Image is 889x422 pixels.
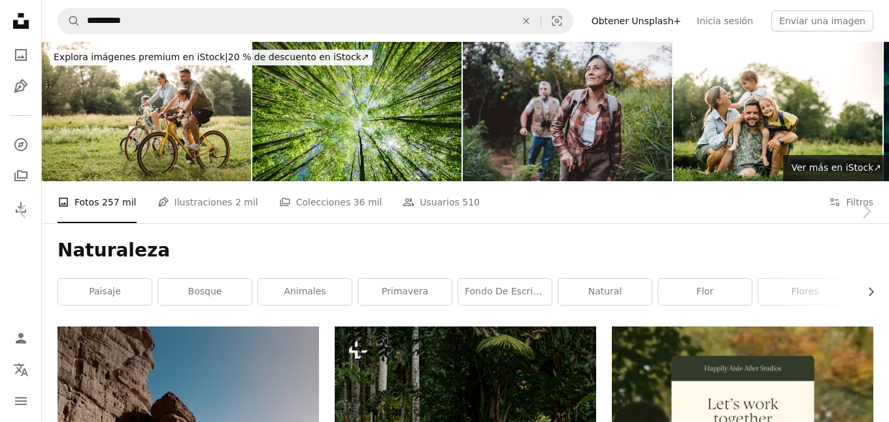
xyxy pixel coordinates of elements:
a: Ver más en iStock↗ [783,155,889,181]
a: Colecciones 36 mil [279,181,382,223]
a: Siguiente [843,149,889,274]
a: Inicia sesión [689,10,761,31]
a: bosque [158,279,252,305]
button: Enviar una imagen [771,10,873,31]
a: Ilustraciones 2 mil [158,181,258,223]
button: Búsqueda visual [541,9,573,33]
a: flores [758,279,852,305]
form: Encuentra imágenes en todo el sitio [58,8,573,34]
button: Filtros [829,181,873,223]
a: Explorar [8,132,34,158]
a: Ilustraciones [8,73,34,99]
a: paisaje [58,279,152,305]
img: Senior couple walking on forest mountain trail [463,42,672,181]
h1: Naturaleza [58,239,873,262]
span: 510 [462,195,480,209]
a: primavera [358,279,452,305]
button: Borrar [512,9,541,33]
img: Family riding bicycles in the forest [42,42,251,181]
a: Explora imágenes premium en iStock|20 % de descuento en iStock↗ [42,42,380,73]
img: Un hermoso y exuberante dosel verde del bosque iluminado por la cálida luz del sol que fluye a tr... [252,42,461,181]
a: Fotos [8,42,34,68]
img: Portrait of a happy family [673,42,882,181]
a: Iniciar sesión / Registrarse [8,325,34,351]
span: 20 % de descuento en iStock ↗ [54,52,369,62]
a: Obtener Unsplash+ [584,10,689,31]
span: Explora imágenes premium en iStock | [54,52,228,62]
a: animales [258,279,352,305]
a: flor [658,279,752,305]
button: desplazar lista a la derecha [859,279,873,305]
a: Fondo de escritorio [458,279,552,305]
span: 2 mil [235,195,258,209]
button: Menú [8,388,34,414]
span: Ver más en iStock ↗ [791,162,881,173]
a: natural [558,279,652,305]
button: Idioma [8,357,34,383]
button: Buscar en Unsplash [58,9,80,33]
span: 36 mil [354,195,382,209]
a: Usuarios 510 [403,181,480,223]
